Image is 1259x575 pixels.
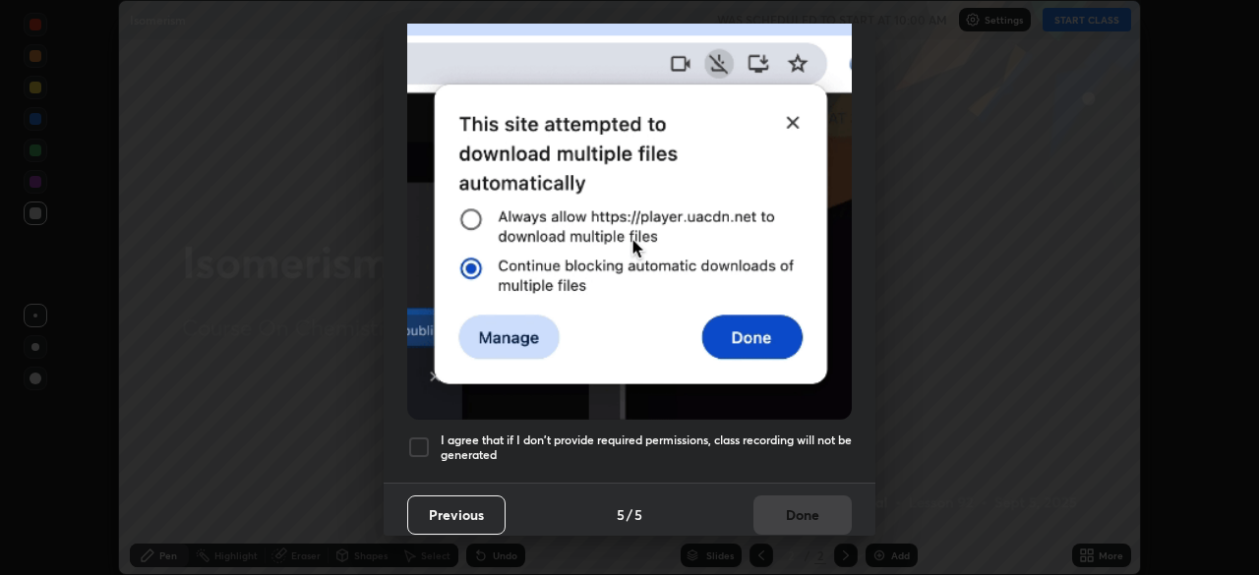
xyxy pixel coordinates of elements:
[441,432,852,463] h5: I agree that if I don't provide required permissions, class recording will not be generated
[407,495,506,535] button: Previous
[617,504,625,525] h4: 5
[627,504,632,525] h4: /
[634,504,642,525] h4: 5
